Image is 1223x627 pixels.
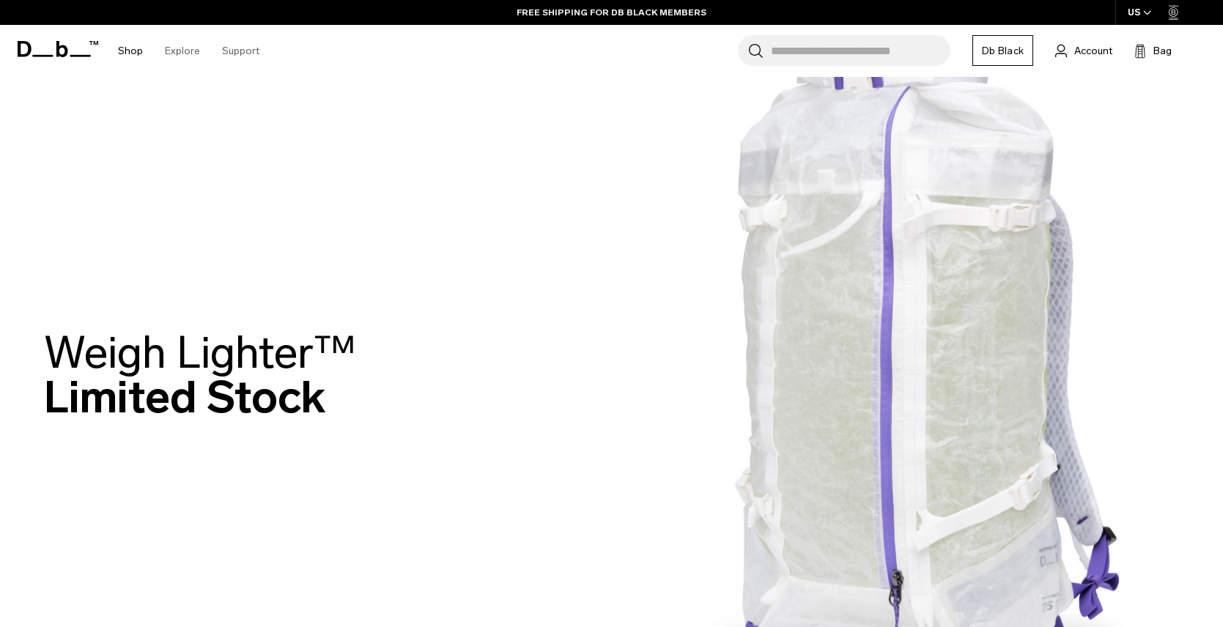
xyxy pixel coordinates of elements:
[165,25,200,77] a: Explore
[1074,43,1112,59] span: Account
[44,330,356,420] h2: Limited Stock
[44,326,356,379] span: Weigh Lighter™
[517,6,706,19] a: FREE SHIPPING FOR DB BLACK MEMBERS
[118,25,143,77] a: Shop
[1153,43,1172,59] span: Bag
[222,25,259,77] a: Support
[107,25,270,77] nav: Main Navigation
[972,35,1033,66] a: Db Black
[1055,42,1112,59] a: Account
[1134,42,1172,59] button: Bag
